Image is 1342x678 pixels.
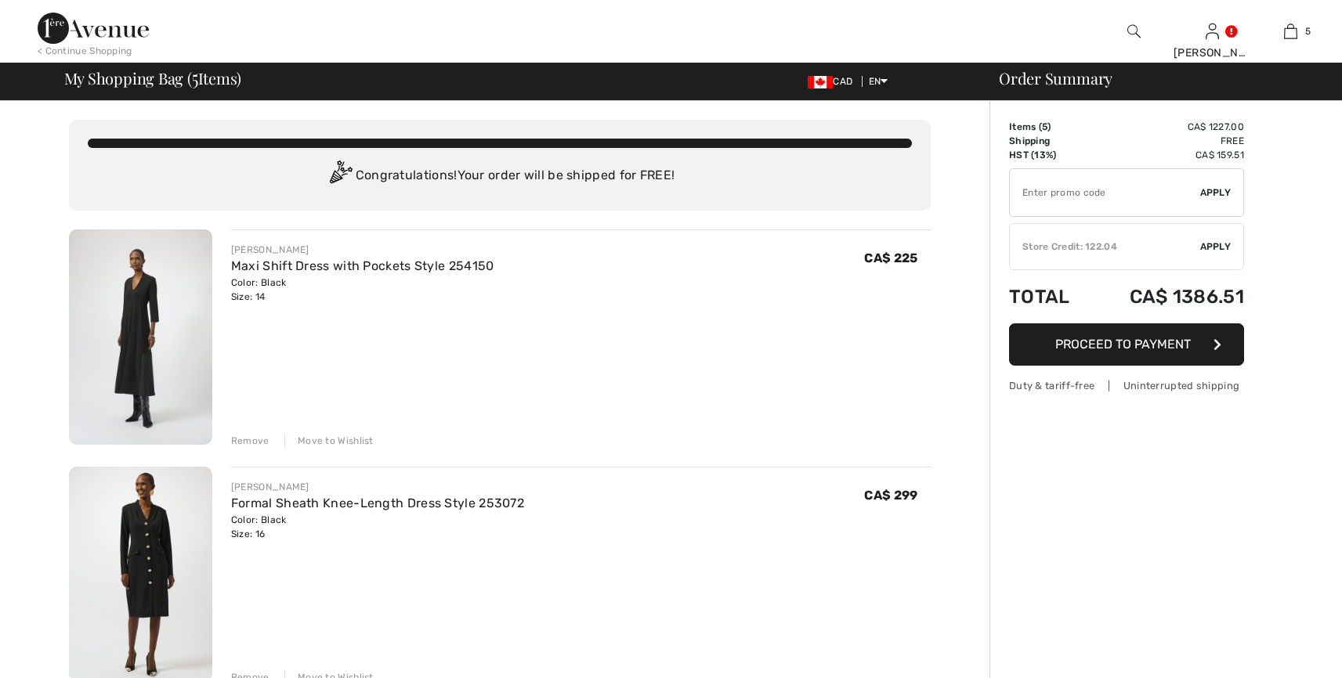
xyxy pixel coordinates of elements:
div: Congratulations! Your order will be shipped for FREE! [88,160,912,192]
a: Sign In [1206,23,1219,38]
span: My Shopping Bag ( Items) [64,70,242,86]
div: Duty & tariff-free | Uninterrupted shipping [1009,378,1244,393]
img: My Bag [1284,22,1297,41]
td: CA$ 1227.00 [1091,120,1244,134]
span: CAD [808,76,859,87]
span: CA$ 225 [864,251,917,265]
a: Formal Sheath Knee-Length Dress Style 253072 [231,496,524,510]
div: < Continue Shopping [38,44,132,58]
span: 5 [1305,24,1311,38]
td: Total [1009,270,1091,323]
div: Color: Black Size: 14 [231,276,494,304]
img: search the website [1127,22,1141,41]
span: 5 [1042,121,1047,132]
div: Move to Wishlist [284,434,374,448]
span: Apply [1200,186,1232,200]
td: Free [1091,134,1244,148]
td: CA$ 1386.51 [1091,270,1244,323]
img: 1ère Avenue [38,13,149,44]
div: [PERSON_NAME] [1174,45,1250,61]
div: Order Summary [980,70,1333,86]
img: My Info [1206,22,1219,41]
span: Proceed to Payment [1055,337,1191,352]
img: Canadian Dollar [808,76,833,88]
div: Color: Black Size: 16 [231,513,524,541]
div: [PERSON_NAME] [231,480,524,494]
span: CA$ 299 [864,488,917,503]
span: 5 [192,67,198,87]
td: CA$ 159.51 [1091,148,1244,162]
div: Remove [231,434,269,448]
td: HST (13%) [1009,148,1091,162]
span: Apply [1200,240,1232,254]
button: Proceed to Payment [1009,323,1244,366]
td: Items ( ) [1009,120,1091,134]
td: Shipping [1009,134,1091,148]
img: Maxi Shift Dress with Pockets Style 254150 [69,229,212,445]
a: Maxi Shift Dress with Pockets Style 254150 [231,258,494,273]
div: Store Credit: 122.04 [1010,240,1200,254]
img: Congratulation2.svg [324,160,356,192]
input: Promo code [1010,169,1200,216]
div: [PERSON_NAME] [231,243,494,257]
a: 5 [1252,22,1329,41]
span: EN [869,76,888,87]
